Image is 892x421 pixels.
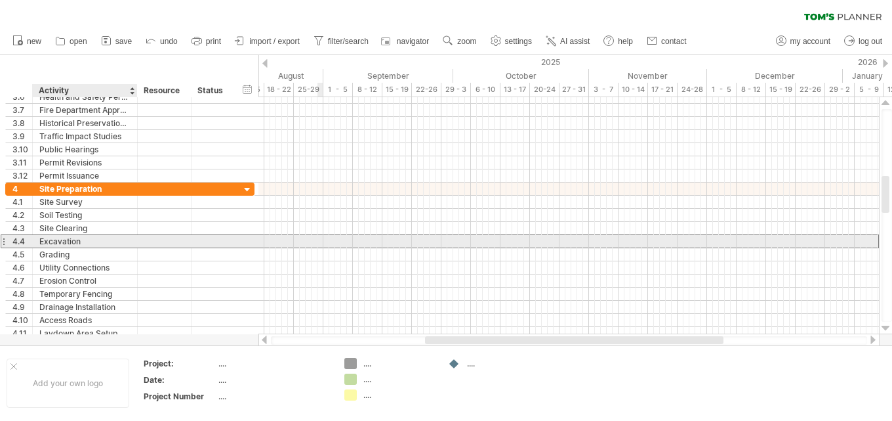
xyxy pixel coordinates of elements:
a: filter/search [310,33,373,50]
div: Excavation [39,235,131,248]
div: 3.9 [12,130,32,143]
div: 24-28 [678,83,707,97]
div: Project: [144,358,216,369]
div: 4.11 [12,327,32,340]
div: December 2025 [707,69,843,83]
div: Grading [39,248,131,261]
div: .... [218,391,329,402]
div: August 2025 [199,69,323,83]
div: Public Hearings [39,143,131,156]
div: 4.1 [12,196,32,208]
a: log out [841,33,886,50]
a: import / export [232,33,304,50]
a: save [98,33,136,50]
div: 25-29 [294,83,323,97]
div: 15 - 19 [766,83,796,97]
a: open [52,33,91,50]
div: Project Number [144,391,216,402]
div: Traffic Impact Studies [39,130,131,143]
div: .... [363,358,435,369]
div: .... [218,374,329,386]
div: .... [218,358,329,369]
div: 4.2 [12,209,32,221]
div: Soil Testing [39,209,131,221]
div: 20-24 [530,83,559,97]
div: 29 - 2 [825,83,855,97]
span: new [27,37,41,46]
span: zoom [457,37,476,46]
div: 8 - 12 [353,83,382,97]
div: .... [363,389,435,401]
div: 4.4 [12,235,32,248]
div: 3.8 [12,117,32,129]
div: Add your own logo [7,359,129,408]
span: print [206,37,221,46]
a: help [600,33,637,50]
span: import / export [249,37,300,46]
div: 17 - 21 [648,83,678,97]
div: 4.9 [12,301,32,313]
div: 1 - 5 [323,83,353,97]
div: 4.7 [12,275,32,287]
div: Drainage Installation [39,301,131,313]
div: Status [197,84,226,97]
div: September 2025 [323,69,453,83]
span: contact [661,37,687,46]
div: 22-26 [412,83,441,97]
div: 4.6 [12,261,32,274]
div: Permit Issuance [39,169,131,182]
div: 3 - 7 [589,83,618,97]
span: log out [859,37,882,46]
div: Fire Department Approval [39,104,131,116]
div: Site Preparation [39,183,131,195]
a: print [188,33,225,50]
a: contact [643,33,691,50]
div: 3.7 [12,104,32,116]
div: 22-26 [796,83,825,97]
a: navigator [379,33,433,50]
span: open [70,37,87,46]
div: 4.10 [12,314,32,326]
span: navigator [397,37,429,46]
div: 3.11 [12,156,32,169]
div: Laydown Area Setup [39,327,131,340]
div: Historical Preservation Approval [39,117,131,129]
span: help [618,37,633,46]
div: 27 - 31 [559,83,589,97]
a: zoom [439,33,480,50]
div: 10 - 14 [618,83,648,97]
div: 3.12 [12,169,32,182]
a: AI assist [542,33,594,50]
div: Site Clearing [39,222,131,234]
div: 29 - 3 [441,83,471,97]
div: .... [467,358,538,369]
div: .... [363,374,435,385]
div: October 2025 [453,69,589,83]
div: 5 - 9 [855,83,884,97]
div: Date: [144,374,216,386]
div: 4.3 [12,222,32,234]
div: 1 - 5 [707,83,737,97]
div: 4.8 [12,288,32,300]
span: my account [790,37,830,46]
div: 4.5 [12,248,32,261]
a: settings [487,33,536,50]
a: my account [773,33,834,50]
span: filter/search [328,37,369,46]
div: 13 - 17 [500,83,530,97]
div: Utility Connections [39,261,131,274]
a: new [9,33,45,50]
div: Site Survey [39,196,131,208]
div: 8 - 12 [737,83,766,97]
div: Access Roads [39,314,131,326]
span: AI assist [560,37,590,46]
div: November 2025 [589,69,707,83]
div: 4 [12,183,32,195]
div: 3.10 [12,143,32,156]
span: save [115,37,132,46]
div: 6 - 10 [471,83,500,97]
span: settings [505,37,532,46]
div: Activity [39,84,130,97]
div: 18 - 22 [264,83,294,97]
div: Erosion Control [39,275,131,287]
